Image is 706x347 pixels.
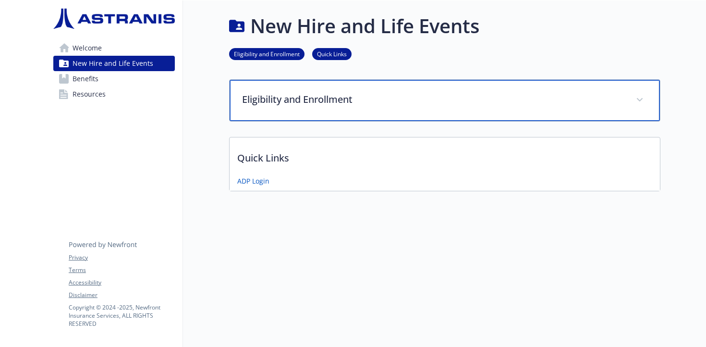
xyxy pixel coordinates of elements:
a: Disclaimer [69,291,174,299]
a: Benefits [53,71,175,87]
a: Welcome [53,40,175,56]
div: Eligibility and Enrollment [230,80,660,121]
p: Copyright © 2024 - 2025 , Newfront Insurance Services, ALL RIGHTS RESERVED [69,303,174,328]
a: Accessibility [69,278,174,287]
span: Welcome [73,40,102,56]
p: Quick Links [230,137,660,173]
span: New Hire and Life Events [73,56,153,71]
a: Resources [53,87,175,102]
span: Resources [73,87,106,102]
p: Eligibility and Enrollment [242,92,624,107]
span: Benefits [73,71,98,87]
a: Privacy [69,253,174,262]
h1: New Hire and Life Events [250,12,479,40]
a: Quick Links [312,49,352,58]
a: ADP Login [237,176,269,186]
a: New Hire and Life Events [53,56,175,71]
a: Terms [69,266,174,274]
a: Eligibility and Enrollment [229,49,304,58]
